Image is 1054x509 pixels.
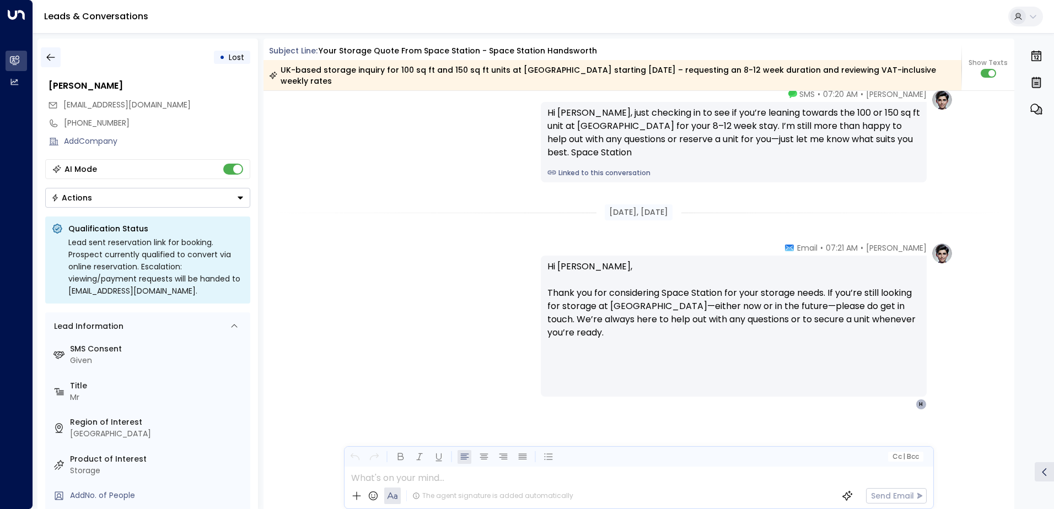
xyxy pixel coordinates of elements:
[269,45,318,56] span: Subject Line:
[68,236,244,297] div: Lead sent reservation link for booking. Prospect currently qualified to convert via online reserv...
[547,106,920,159] div: Hi [PERSON_NAME], just checking in to see if you’re leaning towards the 100 or 150 sq ft unit at ...
[820,242,823,253] span: •
[70,428,246,440] div: [GEOGRAPHIC_DATA]
[70,343,246,355] label: SMS Consent
[70,392,246,403] div: Mr
[969,58,1008,68] span: Show Texts
[799,89,815,100] span: SMS
[605,204,673,220] div: [DATE], [DATE]
[892,453,918,461] span: Cc Bcc
[49,79,250,93] div: [PERSON_NAME]
[229,52,244,63] span: Lost
[68,223,244,234] p: Qualification Status
[903,453,905,461] span: |
[64,164,97,175] div: AI Mode
[797,242,818,253] span: Email
[547,168,920,178] a: Linked to this conversation
[547,260,920,353] p: Hi [PERSON_NAME], Thank you for considering Space Station for your storage needs. If you’re still...
[64,117,250,129] div: [PHONE_NUMBER]
[818,89,820,100] span: •
[44,10,148,23] a: Leads & Conversations
[70,416,246,428] label: Region of Interest
[70,380,246,392] label: Title
[319,45,597,57] div: Your storage quote from Space Station - Space Station Handsworth
[861,242,863,253] span: •
[45,188,250,208] div: Button group with a nested menu
[866,89,927,100] span: [PERSON_NAME]
[51,193,92,203] div: Actions
[931,89,953,111] img: profile-logo.png
[367,450,381,464] button: Redo
[70,465,246,476] div: Storage
[269,64,955,86] div: UK-based storage inquiry for 100 sq ft and 150 sq ft units at [GEOGRAPHIC_DATA] starting [DATE] –...
[888,452,923,462] button: Cc|Bcc
[823,89,858,100] span: 07:20 AM
[45,188,250,208] button: Actions
[826,242,858,253] span: 07:21 AM
[861,89,863,100] span: •
[931,242,953,264] img: profile-logo.png
[63,99,191,110] span: [EMAIL_ADDRESS][DOMAIN_NAME]
[70,490,246,501] div: AddNo. of People
[866,242,927,253] span: [PERSON_NAME]
[412,491,573,501] div: The agent signature is added automatically
[219,47,225,67] div: •
[916,399,927,410] div: H
[50,321,123,332] div: Lead Information
[64,136,250,147] div: AddCompany
[70,453,246,465] label: Product of Interest
[63,99,191,111] span: hussaina19@icloud.com
[348,450,362,464] button: Undo
[70,355,246,366] div: Given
